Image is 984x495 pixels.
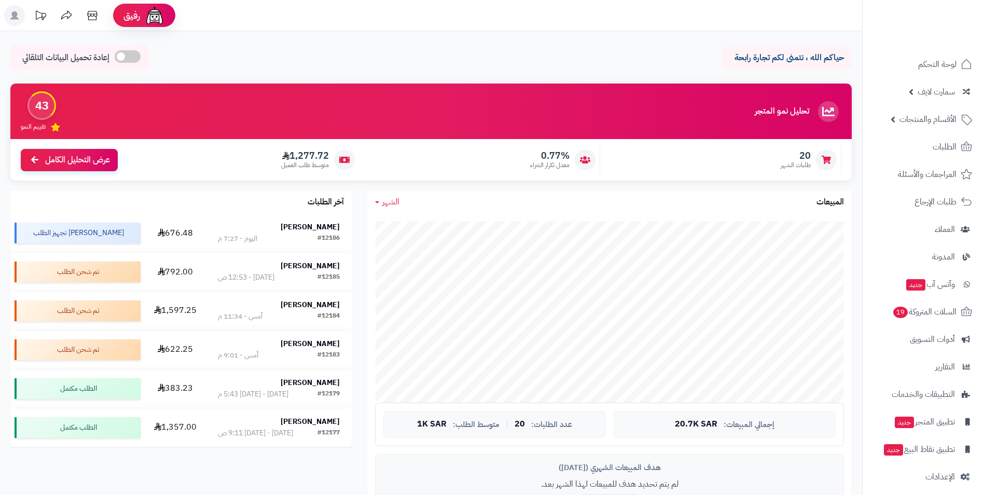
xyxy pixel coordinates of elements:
td: 792.00 [145,253,206,291]
div: #12184 [317,311,340,322]
div: تم شحن الطلب [15,262,141,282]
a: لوحة التحكم [869,52,978,77]
span: جديد [895,417,914,428]
a: التطبيقات والخدمات [869,382,978,407]
div: #12183 [317,350,340,361]
div: #12186 [317,233,340,244]
div: [DATE] - [DATE] 9:11 ص [218,428,293,438]
strong: [PERSON_NAME] [281,299,340,310]
p: حياكم الله ، نتمنى لكم تجارة رابحة [730,52,844,64]
span: لوحة التحكم [918,57,957,72]
div: #12179 [317,389,340,400]
a: تطبيق المتجرجديد [869,409,978,434]
a: أدوات التسويق [869,327,978,352]
span: متوسط طلب العميل [281,161,329,170]
span: العملاء [935,222,955,237]
a: السلات المتروكة19 [869,299,978,324]
span: 20 [515,420,525,429]
span: الشهر [382,196,399,208]
span: 1,277.72 [281,150,329,161]
a: طلبات الإرجاع [869,189,978,214]
span: 1K SAR [417,420,447,429]
span: 20 [781,150,811,161]
h3: المبيعات [816,198,844,207]
span: الإعدادات [925,470,955,484]
img: ai-face.png [144,5,165,26]
span: تطبيق نقاط البيع [883,442,955,457]
span: التطبيقات والخدمات [892,387,955,402]
span: تقييم النمو [21,122,46,131]
span: الأقسام والمنتجات [899,112,957,127]
div: اليوم - 7:27 م [218,233,257,244]
div: [DATE] - [DATE] 5:43 م [218,389,288,400]
td: 676.48 [145,214,206,252]
div: الطلب مكتمل [15,417,141,438]
a: التقارير [869,354,978,379]
span: معدل تكرار الشراء [530,161,570,170]
img: logo-2.png [913,8,974,30]
a: وآتس آبجديد [869,272,978,297]
td: 1,357.00 [145,408,206,447]
a: المراجعات والأسئلة [869,162,978,187]
p: لم يتم تحديد هدف للمبيعات لهذا الشهر بعد. [383,478,836,490]
span: طلبات الشهر [781,161,811,170]
strong: [PERSON_NAME] [281,222,340,232]
a: العملاء [869,217,978,242]
div: أمس - 9:01 م [218,350,258,361]
div: أمس - 11:34 م [218,311,262,322]
td: 1,597.25 [145,292,206,330]
span: تطبيق المتجر [894,415,955,429]
div: تم شحن الطلب [15,339,141,360]
span: 19 [893,306,908,319]
span: عرض التحليل الكامل [45,154,110,166]
h3: تحليل نمو المتجر [755,107,809,116]
div: الطلب مكتمل [15,378,141,399]
strong: [PERSON_NAME] [281,377,340,388]
span: 0.77% [530,150,570,161]
span: السلات المتروكة [892,305,957,319]
h3: آخر الطلبات [308,198,344,207]
a: تحديثات المنصة [27,5,53,29]
a: المدونة [869,244,978,269]
strong: [PERSON_NAME] [281,260,340,271]
span: | [506,420,508,428]
span: جديد [884,444,903,456]
span: المراجعات والأسئلة [898,167,957,182]
span: سمارت لايف [918,85,955,99]
div: تم شحن الطلب [15,300,141,321]
span: جديد [906,279,925,291]
span: أدوات التسويق [910,332,955,347]
div: #12185 [317,272,340,283]
div: #12177 [317,428,340,438]
span: المدونة [932,250,955,264]
strong: [PERSON_NAME] [281,416,340,427]
div: [DATE] - 12:53 ص [218,272,274,283]
span: التقارير [935,360,955,374]
span: طلبات الإرجاع [914,195,957,209]
span: إعادة تحميل البيانات التلقائي [22,52,109,64]
a: الطلبات [869,134,978,159]
a: تطبيق نقاط البيعجديد [869,437,978,462]
span: متوسط الطلب: [453,420,500,429]
a: الإعدادات [869,464,978,489]
span: عدد الطلبات: [531,420,572,429]
div: [PERSON_NAME] تجهيز الطلب [15,223,141,243]
td: 622.25 [145,331,206,369]
span: وآتس آب [905,277,955,292]
span: رفيق [123,9,140,22]
a: الشهر [375,196,399,208]
strong: [PERSON_NAME] [281,338,340,349]
span: الطلبات [933,140,957,154]
span: 20.7K SAR [675,420,717,429]
td: 383.23 [145,369,206,408]
div: هدف المبيعات الشهري ([DATE]) [383,462,836,473]
a: عرض التحليل الكامل [21,149,118,171]
span: إجمالي المبيعات: [724,420,774,429]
